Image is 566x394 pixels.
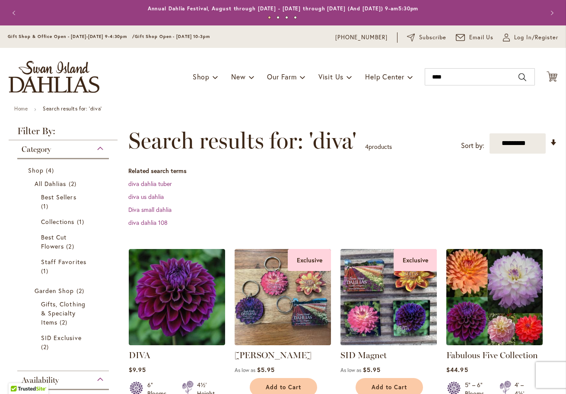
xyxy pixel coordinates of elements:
[340,249,437,345] img: SID Magnet
[446,366,468,374] span: $44.95
[9,126,118,140] strong: Filter By:
[365,140,392,154] p: products
[235,350,312,360] a: [PERSON_NAME]
[128,167,557,175] dt: Related search terms
[66,242,76,251] span: 2
[407,33,446,42] a: Subscribe
[365,72,404,81] span: Help Center
[41,217,75,226] span: Collections
[128,218,168,227] a: diva dahlia 108
[41,342,51,351] span: 2
[231,72,245,81] span: New
[35,179,94,188] a: All Dahlias
[41,258,86,266] span: Staff Favorites
[193,72,210,81] span: Shop
[285,16,288,19] button: 3 of 4
[35,287,74,295] span: Garden Shop
[43,105,102,112] strong: Search results for: 'diva'
[135,34,210,39] span: Gift Shop Open - [DATE] 10-3pm
[335,33,388,42] a: [PHONE_NUMBER]
[268,16,271,19] button: 1 of 4
[41,299,87,327] a: Gifts, Clothing &amp; Specialty Items
[41,300,86,326] span: Gifts, Clothing & Specialty Items
[514,33,558,42] span: Log In/Register
[340,339,437,347] a: SID Magnet Exclusive
[28,166,44,174] span: Shop
[41,202,51,211] span: 1
[41,193,76,201] span: Best Sellers
[22,375,59,385] span: Availability
[76,286,86,295] span: 2
[129,249,225,345] img: Diva
[35,286,94,295] a: Garden Shop
[8,34,135,39] span: Gift Shop & Office Open - [DATE]-[DATE] 9-4:30pm /
[22,145,51,154] span: Category
[28,166,100,175] a: Shop
[446,350,538,360] a: Fabulous Five Collection
[461,138,484,154] label: Sort by:
[503,33,558,42] a: Log In/Register
[372,384,407,391] span: Add to Cart
[41,192,87,211] a: Best Sellers
[419,33,446,42] span: Subscribe
[6,4,24,22] button: Previous
[46,166,56,175] span: 4
[148,5,419,12] a: Annual Dahlia Festival, August through [DATE] - [DATE] through [DATE] (And [DATE]) 9-am5:30pm
[394,249,437,271] div: Exclusive
[41,217,87,226] a: Collections
[41,333,87,351] a: SID Exclusive
[41,233,87,251] a: Best Cut Flowers
[277,16,280,19] button: 2 of 4
[129,339,225,347] a: Diva
[14,105,28,112] a: Home
[41,266,51,275] span: 1
[318,72,343,81] span: Visit Us
[60,318,70,327] span: 2
[446,339,543,347] a: Fabulous Five Collection
[41,233,67,250] span: Best Cut Flowers
[235,339,331,347] a: 4 SID dahlia keychains Exclusive
[235,249,331,345] img: 4 SID dahlia keychains
[446,249,543,345] img: Fabulous Five Collection
[542,4,560,22] button: Next
[266,384,301,391] span: Add to Cart
[456,33,494,42] a: Email Us
[41,334,82,342] span: SID Exclusive
[35,180,67,188] span: All Dahlias
[257,366,275,374] span: $5.95
[129,350,150,360] a: DIVA
[340,367,361,373] span: As low as
[128,128,356,154] span: Search results for: 'diva'
[128,205,172,214] a: Diva small dahlia
[365,142,369,151] span: 4
[41,257,87,275] a: Staff Favorites
[9,61,99,93] a: store logo
[469,33,494,42] span: Email Us
[128,192,164,201] a: diva us dahlia
[129,366,146,374] span: $9.95
[267,72,296,81] span: Our Farm
[363,366,381,374] span: $5.95
[77,217,86,226] span: 1
[235,367,255,373] span: As low as
[340,350,387,360] a: SID Magnet
[294,16,297,19] button: 4 of 4
[69,179,79,188] span: 2
[288,249,331,271] div: Exclusive
[128,180,172,188] a: diva dahlia tuber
